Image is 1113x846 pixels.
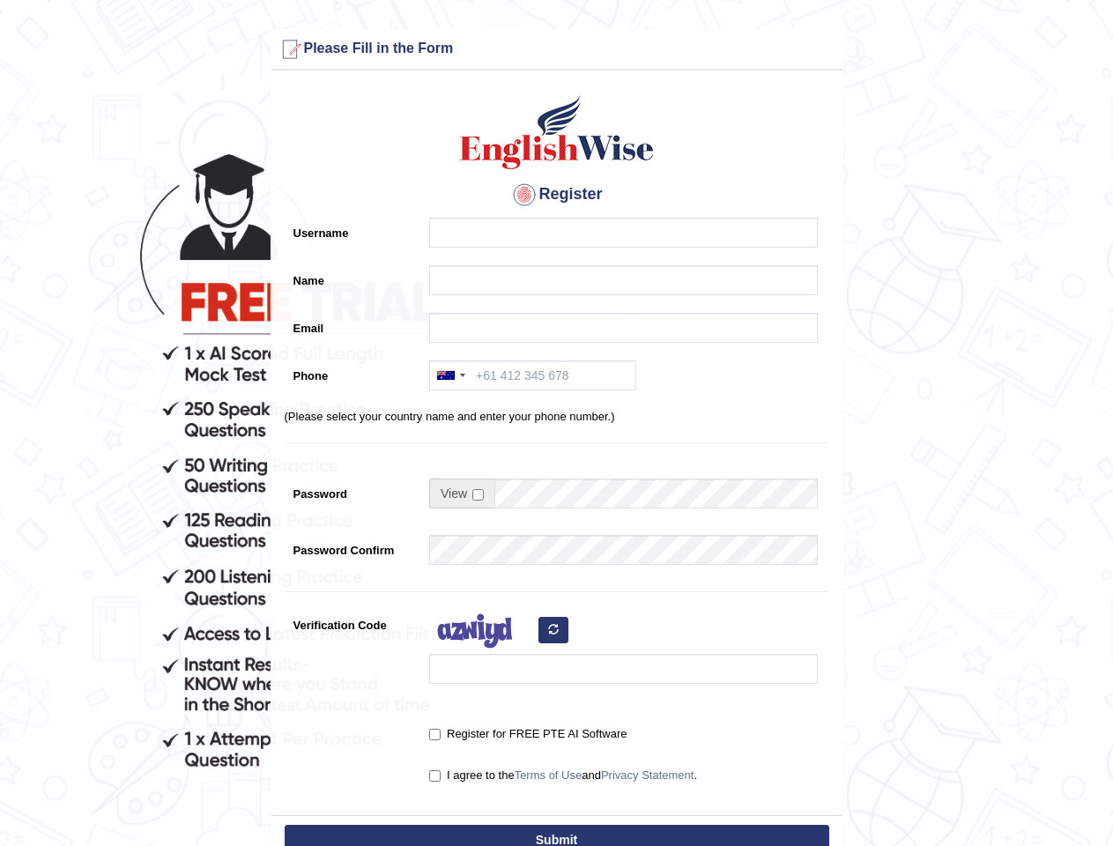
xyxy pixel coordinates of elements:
[429,770,441,782] input: I agree to theTerms of UseandPrivacy Statement.
[285,610,421,634] label: Verification Code
[285,181,829,209] h4: Register
[456,93,657,172] img: Logo of English Wise create a new account for intelligent practice with AI
[285,313,421,337] label: Email
[430,361,471,390] div: Australia: +61
[429,725,627,743] label: Register for FREE PTE AI Software
[429,729,441,740] input: Register for FREE PTE AI Software
[285,479,421,502] label: Password
[285,218,421,241] label: Username
[429,767,697,784] label: I agree to the and .
[429,360,636,390] input: +61 412 345 678
[285,265,421,289] label: Name
[285,535,421,559] label: Password Confirm
[472,489,484,501] input: Show/Hide Password
[276,35,838,63] h3: Please Fill in the Form
[285,360,421,384] label: Phone
[601,768,694,782] a: Privacy Statement
[285,408,829,425] p: (Please select your country name and enter your phone number.)
[515,768,582,782] a: Terms of Use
